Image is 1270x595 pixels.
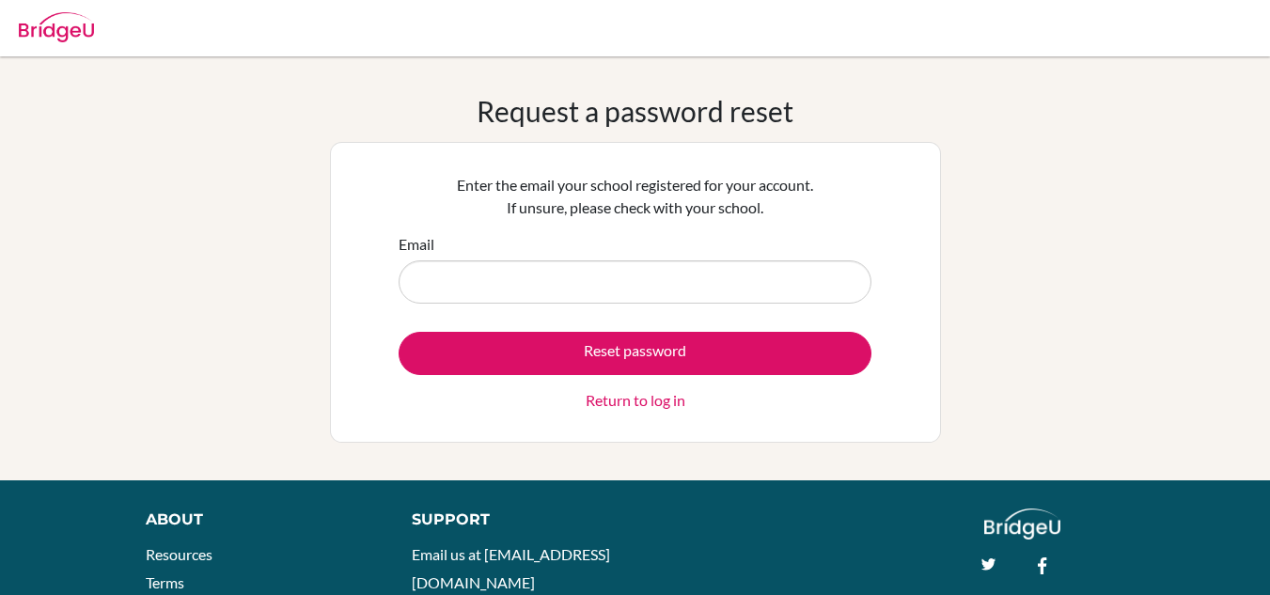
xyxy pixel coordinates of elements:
[146,545,212,563] a: Resources
[399,233,434,256] label: Email
[146,573,184,591] a: Terms
[984,509,1060,540] img: logo_white@2x-f4f0deed5e89b7ecb1c2cc34c3e3d731f90f0f143d5ea2071677605dd97b5244.png
[412,509,617,531] div: Support
[399,174,871,219] p: Enter the email your school registered for your account. If unsure, please check with your school.
[146,509,369,531] div: About
[412,545,610,591] a: Email us at [EMAIL_ADDRESS][DOMAIN_NAME]
[586,389,685,412] a: Return to log in
[19,12,94,42] img: Bridge-U
[399,332,871,375] button: Reset password
[477,94,793,128] h1: Request a password reset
